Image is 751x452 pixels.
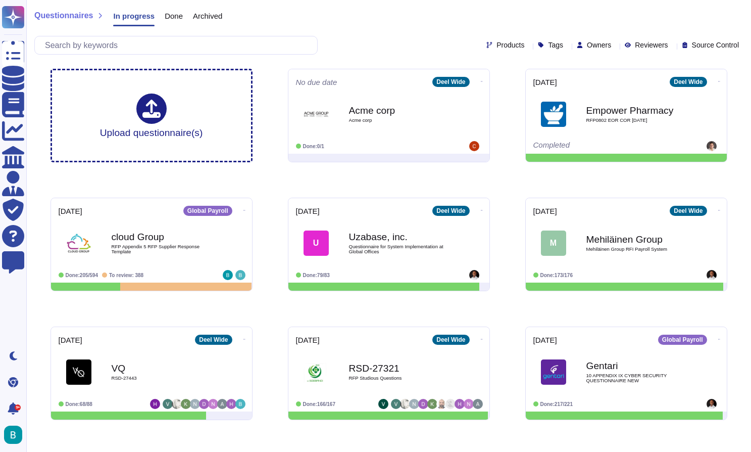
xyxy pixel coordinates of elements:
img: user [235,270,245,280]
div: Deel Wide [670,77,707,87]
span: To review: 388 [109,273,143,278]
img: user [223,270,233,280]
b: VQ [112,364,213,373]
div: Deel Wide [432,335,469,345]
img: user [400,399,410,409]
div: Deel Wide [195,335,232,345]
span: RSD-27443 [112,376,213,381]
span: No due date [296,78,337,86]
img: user [707,270,717,280]
span: Done: 166/167 [303,401,336,407]
img: user [181,399,191,409]
span: Done: 173/176 [540,273,573,278]
b: Mehiläinen Group [586,235,687,244]
span: [DATE] [59,207,82,215]
span: Questionnaires [34,12,93,20]
img: Logo [304,359,329,385]
img: user [707,399,717,409]
img: user [217,399,227,409]
div: M [541,231,566,256]
b: cloud Group [112,232,213,242]
b: Uzabase, inc. [349,232,450,242]
img: user [427,399,437,409]
span: In progress [113,12,155,20]
img: Logo [66,359,91,385]
span: RFP0802 EOR COR [DATE] [586,118,687,123]
span: Tags [548,41,563,49]
div: 9+ [15,404,21,411]
span: Archived [193,12,222,20]
img: user [172,399,182,409]
img: user [150,399,160,409]
span: [DATE] [59,336,82,344]
button: user [2,424,29,446]
img: user [469,270,479,280]
span: Reviewers [635,41,668,49]
img: user [455,399,465,409]
img: user [469,141,479,151]
div: Deel Wide [432,206,469,216]
img: user [199,399,209,409]
img: user [464,399,474,409]
img: user [226,399,236,409]
img: user [391,399,401,409]
b: Gentari [586,361,687,371]
img: user [235,399,245,409]
div: Upload questionnaire(s) [100,94,203,138]
span: Questionnaire for System Implementation at Global Offices [349,244,450,254]
img: user [418,399,428,409]
span: [DATE] [296,207,320,215]
span: Source Control [692,41,739,49]
img: Logo [541,359,566,385]
span: Owners [587,41,611,49]
span: Done: 205/594 [66,273,98,278]
span: Done: 68/88 [66,401,92,407]
span: RFP Appendix 5 RFP Supplier Response Template [112,244,213,254]
img: user [163,399,173,409]
img: Logo [541,102,566,127]
span: Products [496,41,524,49]
span: Acme corp [349,118,450,123]
div: U [304,231,329,256]
b: Empower Pharmacy [586,106,687,115]
span: [DATE] [296,336,320,344]
span: Done: 217/221 [540,401,573,407]
img: user [445,399,456,409]
img: user [378,399,388,409]
img: user [4,426,22,444]
b: Acme corp [349,106,450,115]
img: Logo [304,102,329,127]
img: user [208,399,218,409]
span: 10 APPENDIX IX CYBER SECURITY QUESTIONNAIRE NEW [586,373,687,383]
img: user [190,399,200,409]
b: RSD-27321 [349,364,450,373]
span: [DATE] [533,336,557,344]
span: RFP Studious Questions [349,376,450,381]
div: Deel Wide [670,206,707,216]
div: Completed [533,141,657,151]
div: Global Payroll [183,206,232,216]
span: Mehiläinen Group RFI Payroll System [586,247,687,252]
img: user [473,399,483,409]
span: [DATE] [533,78,557,86]
img: Logo [66,231,91,256]
div: Global Payroll [658,335,707,345]
input: Search by keywords [40,36,317,54]
span: Done: 79/83 [303,273,330,278]
span: [DATE] [533,207,557,215]
img: user [436,399,446,409]
img: user [409,399,419,409]
div: Deel Wide [432,77,469,87]
span: Done [165,12,183,20]
img: user [707,141,717,151]
span: Done: 0/1 [303,144,324,149]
